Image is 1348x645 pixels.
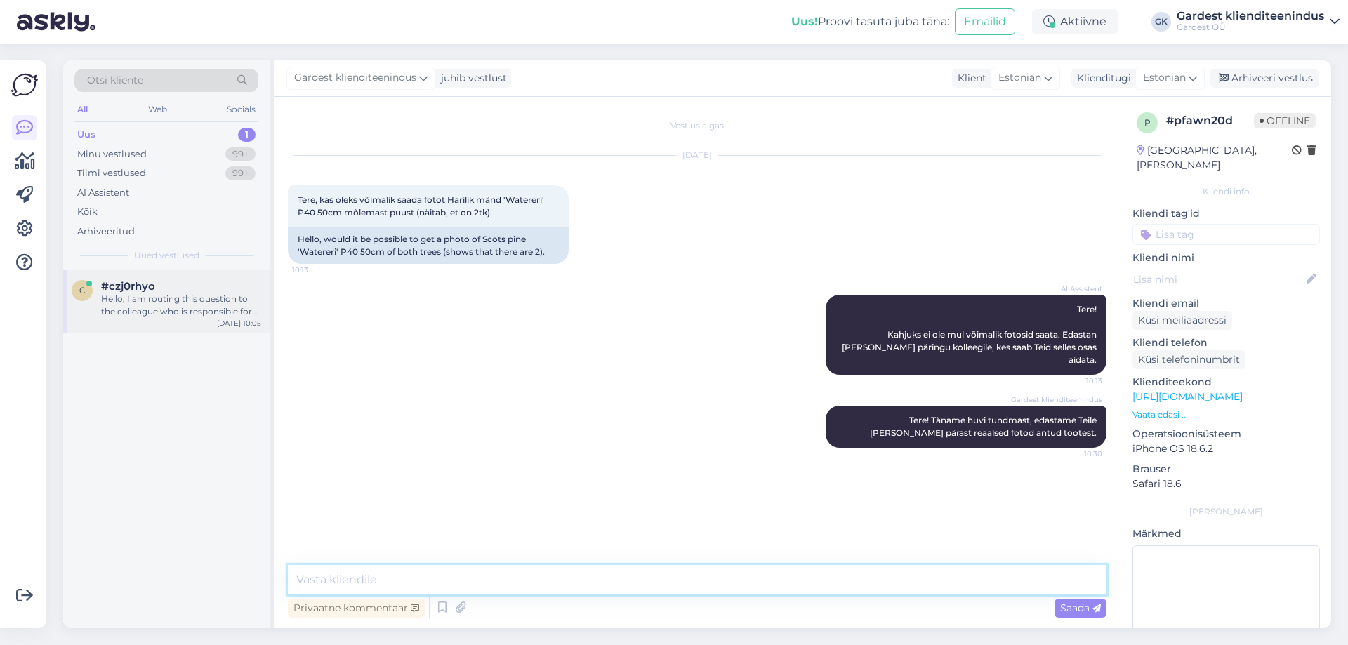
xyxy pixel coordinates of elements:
div: Tiimi vestlused [77,166,146,180]
p: Kliendi telefon [1132,335,1320,350]
p: iPhone OS 18.6.2 [1132,441,1320,456]
div: Hello, would it be possible to get a photo of Scots pine 'Watereri' P40 50cm of both trees (shows... [288,227,569,264]
div: [DATE] [288,149,1106,161]
p: Kliendi email [1132,296,1320,311]
span: Tere! Kahjuks ei ole mul võimalik fotosid saata. Edastan [PERSON_NAME] päringu kolleegile, kes sa... [842,304,1099,365]
div: Arhiveeritud [77,225,135,239]
b: Uus! [791,15,818,28]
div: 99+ [225,166,256,180]
div: [PERSON_NAME] [1132,505,1320,518]
span: Tere! Täname huvi tundmast, edastame Teile [PERSON_NAME] pärast reaalsed fotod antud tootest. [870,415,1099,438]
p: Märkmed [1132,526,1320,541]
span: Estonian [998,70,1041,86]
div: GK [1151,12,1171,32]
span: Tere, kas oleks võimalik saada fotot Harilik mänd 'Watereri' P40 50cm mõlemast puust (näitab, et ... [298,194,546,218]
input: Lisa tag [1132,224,1320,245]
div: Klient [952,71,986,86]
span: Gardest klienditeenindus [294,70,416,86]
div: Uus [77,128,95,142]
span: Estonian [1143,70,1186,86]
span: #czj0rhyo [101,280,155,293]
p: Safari 18.6 [1132,477,1320,491]
img: Askly Logo [11,72,38,98]
div: Vestlus algas [288,119,1106,132]
p: Brauser [1132,462,1320,477]
span: 10:30 [1050,448,1102,459]
div: Privaatne kommentaar [288,599,425,618]
div: [GEOGRAPHIC_DATA], [PERSON_NAME] [1137,143,1292,173]
div: Gardest OÜ [1177,22,1324,33]
span: Uued vestlused [134,249,199,262]
div: # pfawn20d [1166,112,1254,129]
div: Socials [224,100,258,119]
span: Otsi kliente [87,73,143,88]
span: Saada [1060,601,1101,614]
div: Proovi tasuta juba täna: [791,13,949,30]
div: juhib vestlust [435,71,507,86]
div: Kõik [77,205,98,219]
div: Arhiveeri vestlus [1210,69,1319,88]
input: Lisa nimi [1133,272,1304,287]
span: Offline [1254,113,1316,128]
div: Küsi telefoninumbrit [1132,350,1245,369]
p: Operatsioonisüsteem [1132,427,1320,441]
div: AI Assistent [77,186,129,200]
div: Aktiivne [1032,9,1118,34]
p: Klienditeekond [1132,375,1320,390]
div: Gardest klienditeenindus [1177,11,1324,22]
span: p [1144,117,1151,128]
p: Kliendi nimi [1132,251,1320,265]
span: Gardest klienditeenindus [1011,394,1102,405]
div: 1 [238,128,256,142]
div: 99+ [225,147,256,161]
div: Minu vestlused [77,147,147,161]
a: [URL][DOMAIN_NAME] [1132,390,1243,403]
div: Web [145,100,170,119]
p: Vaata edasi ... [1132,408,1320,421]
span: 10:13 [292,265,345,275]
div: Kliendi info [1132,185,1320,198]
a: Gardest klienditeenindusGardest OÜ [1177,11,1340,33]
span: AI Assistent [1050,284,1102,294]
span: 10:13 [1050,375,1102,386]
span: c [79,285,86,295]
div: [DATE] 10:05 [217,318,261,328]
button: Emailid [955,8,1015,35]
div: Küsi meiliaadressi [1132,311,1232,330]
div: Hello, I am routing this question to the colleague who is responsible for this topic. The reply m... [101,293,261,318]
p: Kliendi tag'id [1132,206,1320,221]
div: All [74,100,91,119]
div: Klienditugi [1071,71,1131,86]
